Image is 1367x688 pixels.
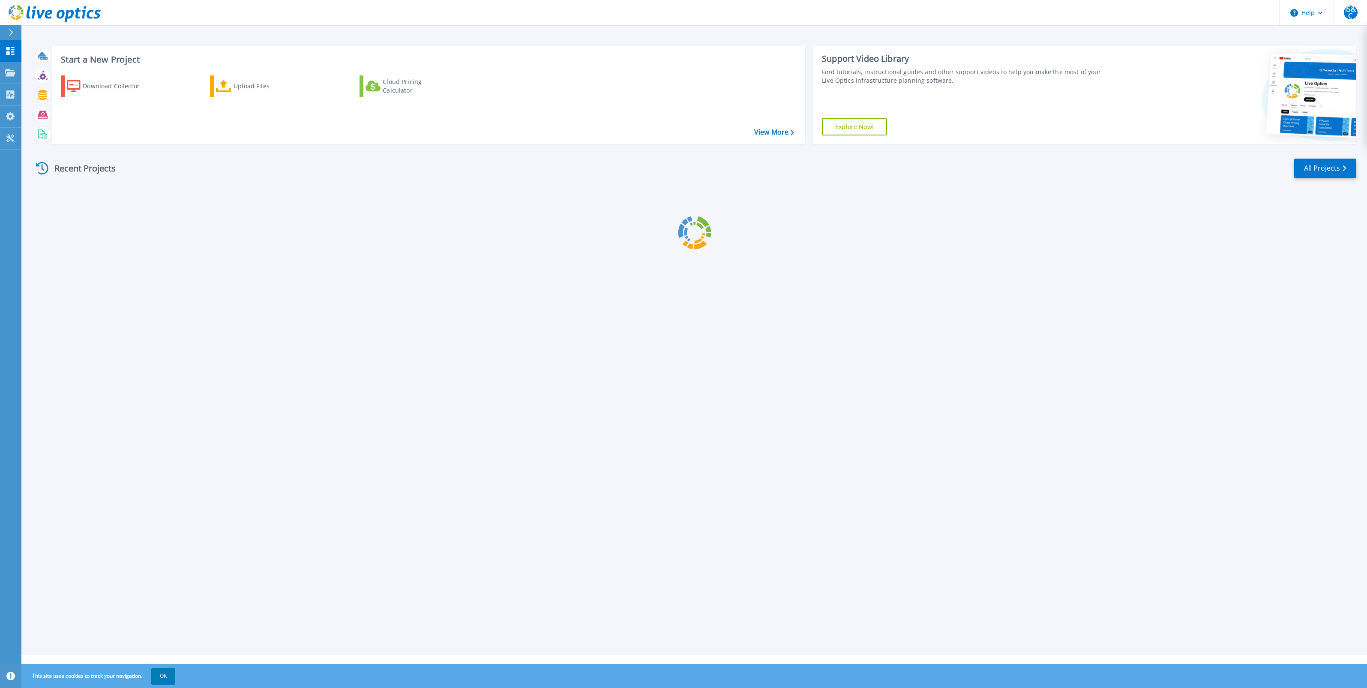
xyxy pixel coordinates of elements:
[822,68,1105,85] div: Find tutorials, instructional guides and other support videos to help you make the most of your L...
[234,78,302,95] div: Upload Files
[822,53,1105,64] div: Support Video Library
[61,55,794,64] h3: Start a New Project
[383,78,451,95] div: Cloud Pricing Calculator
[210,75,306,97] a: Upload Files
[1294,159,1356,178] a: All Projects
[24,668,175,684] span: This site uses cookies to track your navigation.
[83,78,151,95] div: Download Collector
[61,75,156,97] a: Download Collector
[151,668,175,684] button: OK
[754,128,794,136] a: View More
[822,118,887,135] a: Explore Now!
[33,158,127,179] div: Recent Projects
[360,75,455,97] a: Cloud Pricing Calculator
[1344,6,1358,19] span: IS&C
